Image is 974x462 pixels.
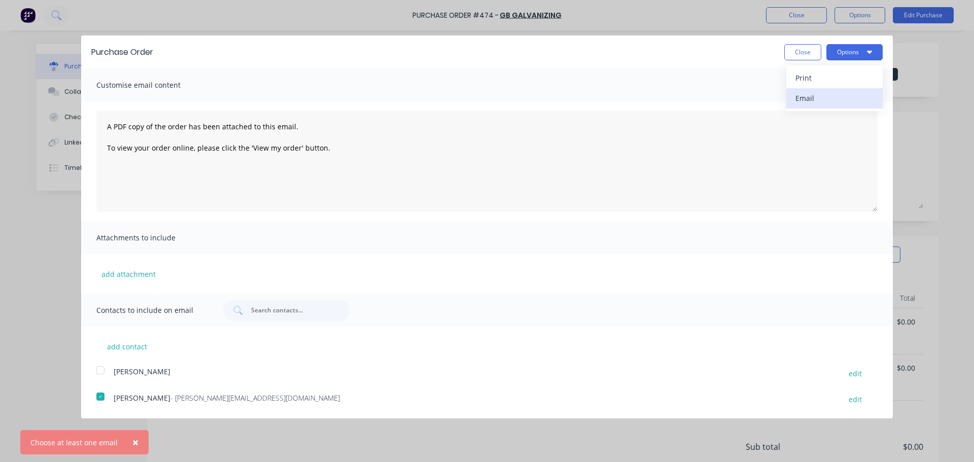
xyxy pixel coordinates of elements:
[786,68,883,88] button: Print
[91,46,153,58] div: Purchase Order
[96,78,208,92] span: Customise email content
[122,430,149,454] button: Close
[826,44,883,60] button: Options
[795,91,874,105] div: Email
[843,366,868,380] button: edit
[96,339,157,354] button: add contact
[96,266,161,281] button: add attachment
[170,393,340,403] span: - [PERSON_NAME][EMAIL_ADDRESS][DOMAIN_NAME]
[843,393,868,406] button: edit
[114,393,170,403] span: [PERSON_NAME]
[784,44,821,60] button: Close
[30,437,118,448] div: Choose at least one email
[132,435,138,449] span: ×
[786,88,883,109] button: Email
[96,111,878,212] textarea: A PDF copy of the order has been attached to this email. To view your order online, please click ...
[96,303,208,317] span: Contacts to include on email
[795,70,874,85] div: Print
[114,367,170,376] span: [PERSON_NAME]
[96,231,208,245] span: Attachments to include
[250,305,334,315] input: Search contacts...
